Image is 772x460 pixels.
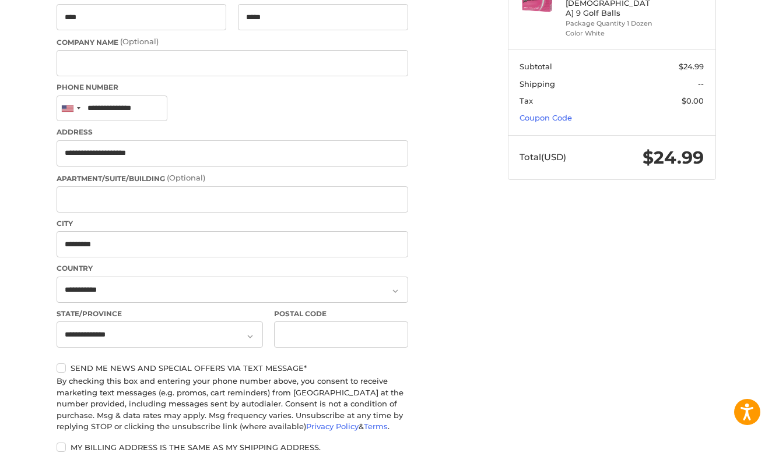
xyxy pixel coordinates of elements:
[679,62,704,71] span: $24.99
[57,36,408,48] label: Company Name
[57,376,408,433] div: By checking this box and entering your phone number above, you consent to receive marketing text ...
[57,218,408,229] label: City
[682,96,704,105] span: $0.00
[274,309,408,319] label: Postal Code
[57,82,408,93] label: Phone Number
[167,173,205,182] small: (Optional)
[306,422,359,431] a: Privacy Policy
[520,113,572,122] a: Coupon Code
[520,79,555,89] span: Shipping
[643,147,704,168] span: $24.99
[57,443,408,452] label: My billing address is the same as my shipping address.
[364,422,388,431] a: Terms
[520,96,533,105] span: Tax
[57,263,408,274] label: Country
[698,79,704,89] span: --
[57,309,263,319] label: State/Province
[57,96,84,121] div: United States: +1
[120,37,159,46] small: (Optional)
[57,127,408,137] label: Address
[566,19,655,29] li: Package Quantity 1 Dozen
[520,62,552,71] span: Subtotal
[57,363,408,373] label: Send me news and special offers via text message*
[520,151,566,162] span: Total (USD)
[57,172,408,184] label: Apartment/Suite/Building
[566,29,655,38] li: Color White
